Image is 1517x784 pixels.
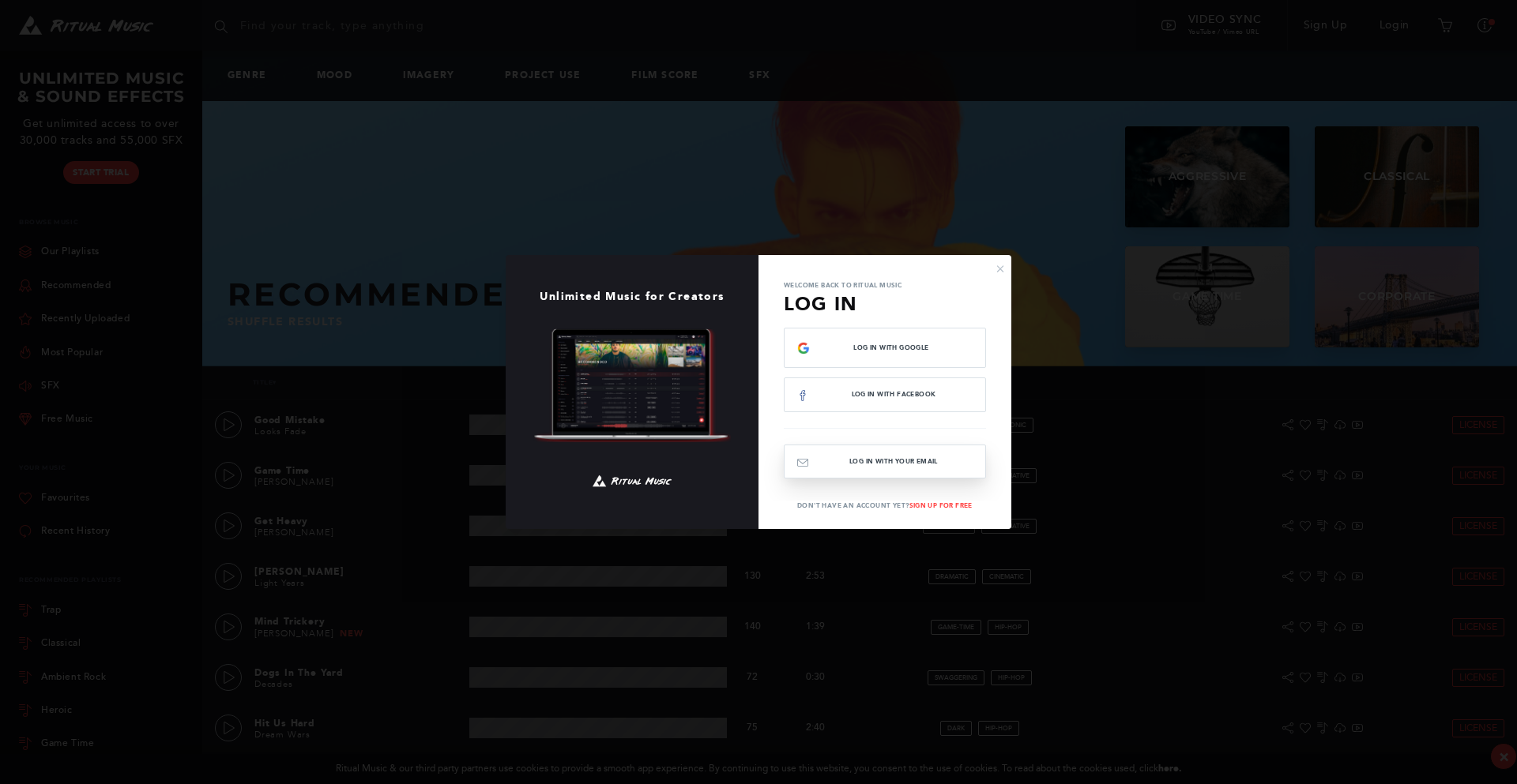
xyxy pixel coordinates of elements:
[506,291,758,303] h1: Unlimited Music for Creators
[996,261,1005,276] button: ×
[784,445,986,478] button: Log In with your email
[784,280,986,290] p: Welcome back to Ritual Music
[533,328,731,443] img: Ritual Music
[758,501,1011,510] p: Don't have an account yet?
[784,290,986,318] h3: Log In
[784,328,986,368] button: Log In with Google
[909,501,973,509] a: Sign Up For Free
[784,377,986,411] button: Log In with Facebook
[810,344,973,351] span: Log In with Google
[593,468,672,493] img: Ritual Music
[797,342,810,354] img: g-logo.png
